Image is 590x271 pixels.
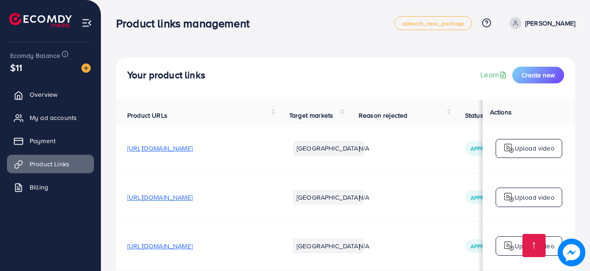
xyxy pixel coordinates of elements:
span: [URL][DOMAIN_NAME] [127,241,193,251]
img: menu [81,18,92,28]
a: My ad accounts [7,108,94,127]
span: My ad accounts [30,113,77,122]
span: Approved [471,145,499,152]
h4: Your product links [127,69,205,81]
img: image [558,239,584,265]
img: logo [9,13,72,27]
span: $11 [10,61,22,74]
a: Payment [7,132,94,150]
a: adreach_new_package [394,16,472,30]
img: logo [503,240,515,252]
button: Create new [512,67,564,83]
img: image [81,63,91,73]
span: Ecomdy Balance [10,51,60,60]
span: Approved [471,194,499,202]
li: [GEOGRAPHIC_DATA] [293,141,364,156]
span: [URL][DOMAIN_NAME] [127,144,193,153]
span: Actions [490,107,512,117]
span: Approved [471,242,499,250]
span: Overview [30,90,57,99]
span: Product Links [30,159,69,169]
span: Create new [522,70,555,80]
span: Product URLs [127,111,168,120]
span: N/A [359,193,369,202]
img: logo [503,143,515,154]
span: [URL][DOMAIN_NAME] [127,193,193,202]
span: Target markets [289,111,333,120]
li: [GEOGRAPHIC_DATA] [293,239,364,253]
a: Billing [7,178,94,196]
h3: Product links management [116,17,257,30]
img: logo [503,192,515,203]
span: Status [465,111,484,120]
a: Overview [7,85,94,104]
span: N/A [359,144,369,153]
a: Product Links [7,155,94,173]
p: Upload video [515,192,554,203]
span: N/A [359,241,369,251]
p: Upload video [515,143,554,154]
p: Upload video [515,240,554,252]
a: Learn [480,69,509,80]
span: Reason rejected [359,111,407,120]
p: [PERSON_NAME] [525,18,575,29]
span: Payment [30,136,56,145]
li: [GEOGRAPHIC_DATA] [293,190,364,205]
a: [PERSON_NAME] [506,17,575,29]
span: Billing [30,183,48,192]
span: adreach_new_package [402,20,464,26]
